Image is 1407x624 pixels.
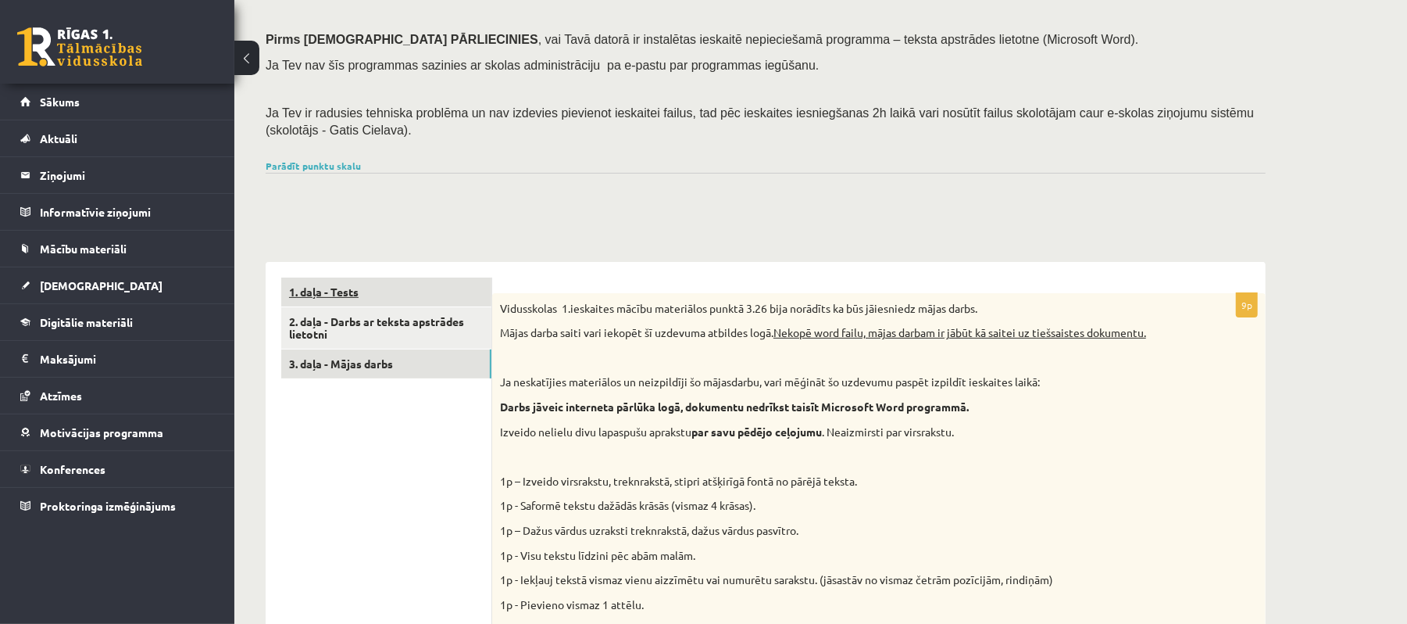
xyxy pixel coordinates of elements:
[20,157,215,193] a: Ziņojumi
[500,375,1180,390] p: Ja neskatījies materiālos un neizpildīji šo mājasdarbu, vari mēģināt šo uzdevumu paspēt izpildīt ...
[500,597,1180,613] p: 1p - Pievieno vismaz 1 attēlu.
[16,16,741,32] body: Визуальный текстовый редактор, wiswyg-editor-user-answer-47024826107160
[20,488,215,524] a: Proktoringa izmēģinājums
[20,194,215,230] a: Informatīvie ziņojumi
[500,474,1180,490] p: 1p – Izveido virsrakstu, treknrakstā, stipri atšķirīgā fontā no pārējā teksta.
[40,499,176,513] span: Proktoringa izmēģinājums
[40,425,163,439] span: Motivācijas programma
[20,451,215,487] a: Konferences
[281,307,491,350] a: 2. daļa - Darbs ar teksta apstrādes lietotni
[20,84,215,120] a: Sākums
[500,572,1180,588] p: 1p - Iekļauj tekstā vismaz vienu aizzīmētu vai numurētu sarakstu. (jāsastāv no vismaz četrām pozī...
[20,267,215,303] a: [DEMOGRAPHIC_DATA]
[266,33,538,46] span: Pirms [DEMOGRAPHIC_DATA] PĀRLIECINIES
[691,425,822,439] strong: par savu pēdējo ceļojumu
[40,194,215,230] legend: Informatīvie ziņojumi
[500,498,1180,514] p: 1p - Saformē tekstu dažādās krāsās (vismaz 4 krāsas).
[40,462,105,476] span: Konferences
[500,523,1180,539] p: 1p – Dažus vārdus uzraksti treknrakstā, dažus vārdus pasvītro.
[40,242,127,256] span: Mācību materiāli
[20,120,215,156] a: Aktuāli
[266,59,819,72] span: Ja Tev nav šīs programmas sazinies ar skolas administrāciju pa e-pastu par programmas iegūšanu.
[773,325,1146,339] u: Nekopē word failu, mājas darbam ir jābūt kā saitei uz tiešsaistes dokumentu.
[40,131,77,145] span: Aktuāli
[500,400,969,414] strong: Darbs jāveic interneta pārlūka logā, dokumentu nedrīkst taisīt Microsoft Word programmā.
[20,231,215,267] a: Mācību materiāli
[40,341,215,377] legend: Maksājumi
[266,106,1254,137] span: Ja Tev ir radusies tehniska problēma un nav izdevies pievienot ieskaitei failus, tad pēc ieskaite...
[40,389,82,403] span: Atzīmes
[281,350,491,378] a: 3. daļa - Mājas darbs
[500,548,1180,564] p: 1p - Visu tekstu līdzini pēc abām malām.
[500,301,1180,317] p: Vidusskolas 1.ieskaites mācību materiālos punktā 3.26 bija norādīts ka būs jāiesniedz mājas darbs.
[17,27,142,66] a: Rīgas 1. Tālmācības vidusskola
[281,278,491,307] a: 1. daļa - Tests
[20,414,215,450] a: Motivācijas programma
[40,278,162,292] span: [DEMOGRAPHIC_DATA]
[40,315,133,329] span: Digitālie materiāli
[20,378,215,414] a: Atzīmes
[40,95,80,109] span: Sākums
[40,157,215,193] legend: Ziņojumi
[20,304,215,340] a: Digitālie materiāli
[1236,292,1258,317] p: 9p
[266,160,361,172] a: Parādīt punktu skalu
[500,425,1180,440] p: Izveido nelielu divu lapaspušu aprakstu . Neaizmirsti par virsrakstu.
[500,325,1180,341] p: Mājas darba saiti vari iekopēt šī uzdevuma atbildes logā.
[538,33,1139,46] span: , vai Tavā datorā ir instalētas ieskaitē nepieciešamā programma – teksta apstrādes lietotne (Micr...
[20,341,215,377] a: Maksājumi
